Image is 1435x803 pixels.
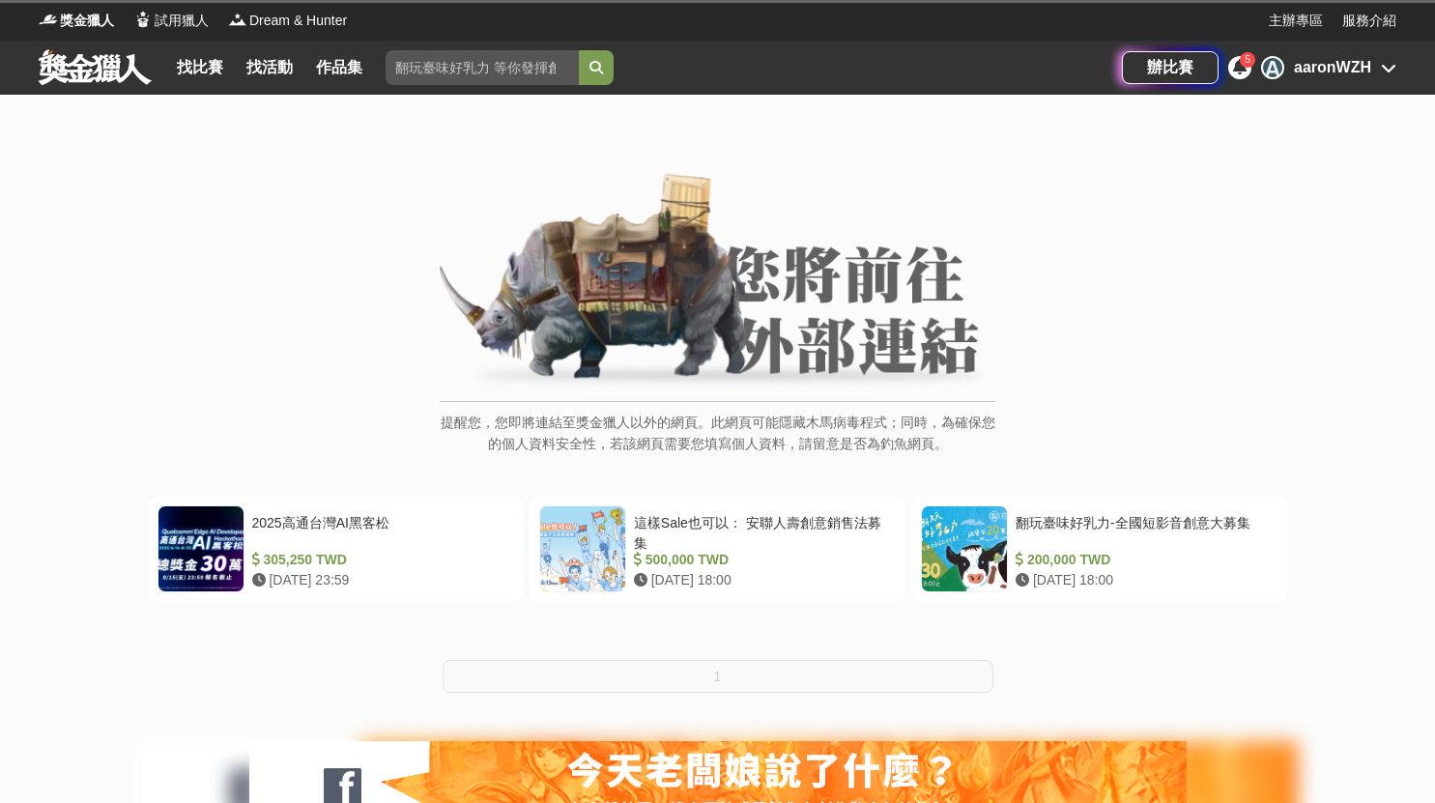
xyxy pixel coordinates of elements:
[252,513,506,550] div: 2025高通台灣AI黑客松
[133,10,153,29] img: Logo
[386,50,579,85] input: 翻玩臺味好乳力 等你發揮創意！
[252,570,506,590] div: [DATE] 23:59
[1016,570,1270,590] div: [DATE] 18:00
[39,10,58,29] img: Logo
[133,11,209,31] a: Logo試用獵人
[634,513,888,550] div: 這樣Sale也可以： 安聯人壽創意銷售法募集
[440,173,995,391] img: External Link Banner
[228,10,247,29] img: Logo
[249,11,347,31] span: Dream & Hunter
[39,11,114,31] a: Logo獎金獵人
[443,660,993,693] button: 1
[634,550,888,570] div: 500,000 TWD
[440,412,995,474] p: 提醒您，您即將連結至獎金獵人以外的網頁。此網頁可能隱藏木馬病毒程式；同時，為確保您的個人資料安全性，若該網頁需要您填寫個人資料，請留意是否為釣魚網頁。
[1016,550,1270,570] div: 200,000 TWD
[239,54,301,81] a: 找活動
[1122,51,1219,84] a: 辦比賽
[1245,54,1250,65] span: 5
[228,11,347,31] a: LogoDream & Hunter
[252,550,506,570] div: 305,250 TWD
[1269,11,1323,31] a: 主辦專區
[60,11,114,31] span: 獎金獵人
[169,54,231,81] a: 找比賽
[1294,56,1371,79] div: aaronWZH
[1342,11,1396,31] a: 服務介紹
[155,11,209,31] span: 試用獵人
[530,496,905,602] a: 這樣Sale也可以： 安聯人壽創意銷售法募集 500,000 TWD [DATE] 18:00
[308,54,370,81] a: 作品集
[911,496,1287,602] a: 翻玩臺味好乳力-全國短影音創意大募集 200,000 TWD [DATE] 18:00
[634,570,888,590] div: [DATE] 18:00
[1016,513,1270,550] div: 翻玩臺味好乳力-全國短影音創意大募集
[148,496,524,602] a: 2025高通台灣AI黑客松 305,250 TWD [DATE] 23:59
[1261,56,1284,79] div: A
